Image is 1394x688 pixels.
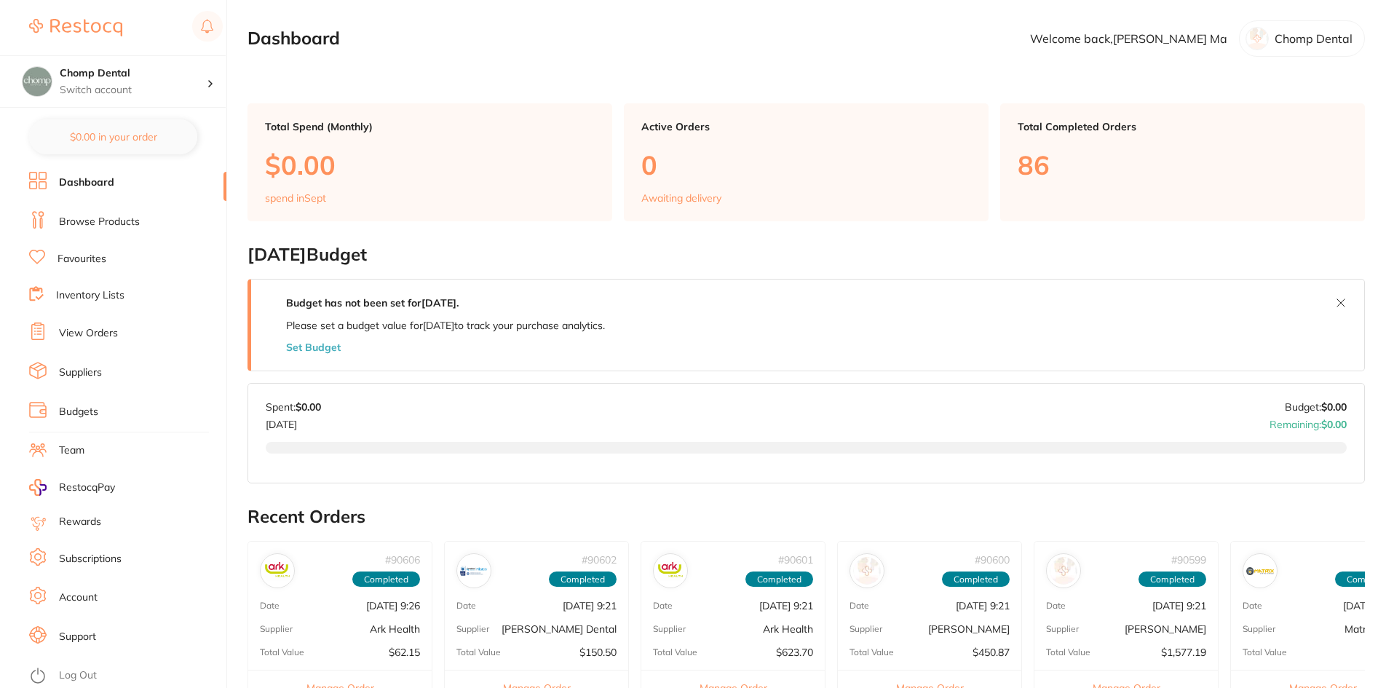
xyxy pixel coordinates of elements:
[366,600,420,612] p: [DATE] 9:26
[59,175,114,190] a: Dashboard
[1161,647,1206,659] p: $1,577.19
[1275,32,1353,45] p: Chomp Dental
[653,601,673,612] p: Date
[59,552,122,566] a: Subscriptions
[60,83,207,98] p: Switch account
[778,554,813,566] p: # 90601
[1050,557,1077,585] img: Henry Schein Halas
[265,150,595,180] p: $0.00
[286,296,459,309] strong: Budget has not been set for [DATE] .
[456,625,489,635] p: Supplier
[59,326,118,341] a: View Orders
[265,192,326,204] p: spend in Sept
[60,66,207,81] h4: Chomp Dental
[260,601,280,612] p: Date
[29,665,222,688] button: Log Out
[563,600,617,612] p: [DATE] 9:21
[1030,32,1227,45] p: Welcome back, [PERSON_NAME] Ma
[641,150,971,180] p: 0
[1138,572,1206,588] span: Completed
[1046,648,1090,658] p: Total Value
[385,554,420,566] p: # 90606
[456,601,476,612] p: Date
[286,341,341,353] button: Set Budget
[247,28,340,49] h2: Dashboard
[1046,601,1066,612] p: Date
[956,600,1010,612] p: [DATE] 9:21
[296,400,321,414] strong: $0.00
[56,288,124,303] a: Inventory Lists
[389,647,420,659] p: $62.15
[776,647,813,659] p: $623.70
[29,119,197,154] button: $0.00 in your order
[247,103,612,221] a: Total Spend (Monthly)$0.00spend inSept
[850,601,869,612] p: Date
[370,624,420,636] p: Ark Health
[1270,413,1347,430] p: Remaining:
[1125,624,1206,636] p: [PERSON_NAME]
[260,648,304,658] p: Total Value
[264,557,291,585] img: Ark Health
[850,648,894,658] p: Total Value
[1321,400,1347,414] strong: $0.00
[942,572,1010,588] span: Completed
[59,668,97,683] a: Log Out
[759,600,813,612] p: [DATE] 9:21
[653,625,686,635] p: Supplier
[1285,401,1347,413] p: Budget:
[850,625,882,635] p: Supplier
[29,11,122,44] a: Restocq Logo
[975,554,1010,566] p: # 90600
[973,647,1010,659] p: $450.87
[1046,625,1079,635] p: Supplier
[502,624,617,636] p: [PERSON_NAME] Dental
[928,624,1010,636] p: [PERSON_NAME]
[1018,121,1347,133] p: Total Completed Orders
[641,192,721,204] p: Awaiting delivery
[352,572,420,588] span: Completed
[460,557,488,585] img: Erskine Dental
[763,624,813,636] p: Ark Health
[59,630,96,644] a: Support
[549,572,617,588] span: Completed
[745,572,813,588] span: Completed
[29,19,122,36] img: Restocq Logo
[1243,648,1287,658] p: Total Value
[653,648,697,658] p: Total Value
[1321,418,1347,431] strong: $0.00
[1246,557,1274,585] img: Matrixdental
[59,515,101,529] a: Rewards
[247,245,1365,265] h2: [DATE] Budget
[29,479,47,496] img: RestocqPay
[266,401,321,413] p: Spent:
[59,443,84,458] a: Team
[23,67,52,96] img: Chomp Dental
[1000,103,1365,221] a: Total Completed Orders86
[247,507,1365,527] h2: Recent Orders
[59,590,98,605] a: Account
[456,648,501,658] p: Total Value
[29,479,115,496] a: RestocqPay
[59,215,140,229] a: Browse Products
[58,252,106,266] a: Favourites
[1243,625,1275,635] p: Supplier
[265,121,595,133] p: Total Spend (Monthly)
[853,557,881,585] img: Adam Dental
[1171,554,1206,566] p: # 90599
[624,103,989,221] a: Active Orders0Awaiting delivery
[59,405,98,419] a: Budgets
[59,365,102,380] a: Suppliers
[579,647,617,659] p: $150.50
[286,320,605,331] p: Please set a budget value for [DATE] to track your purchase analytics.
[657,557,684,585] img: Ark Health
[1018,150,1347,180] p: 86
[260,625,293,635] p: Supplier
[582,554,617,566] p: # 90602
[1243,601,1262,612] p: Date
[266,413,321,430] p: [DATE]
[59,481,115,495] span: RestocqPay
[641,121,971,133] p: Active Orders
[1152,600,1206,612] p: [DATE] 9:21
